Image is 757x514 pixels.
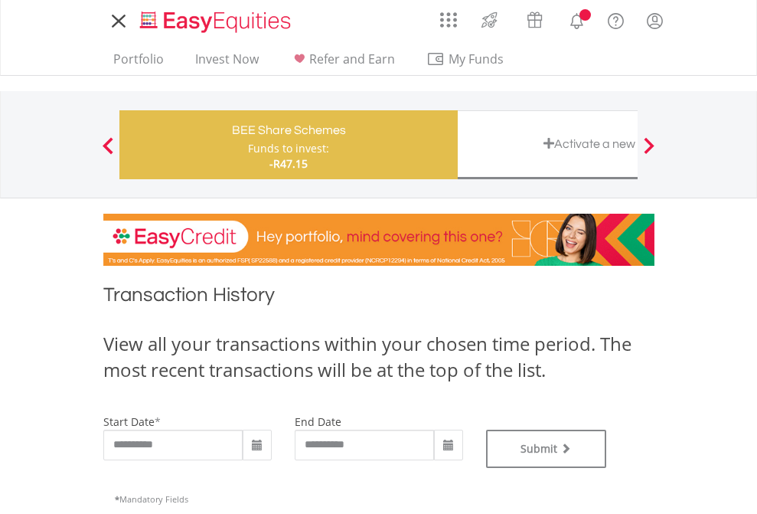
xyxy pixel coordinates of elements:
label: end date [295,414,341,429]
img: EasyEquities_Logo.png [137,9,297,34]
button: Next [634,145,664,160]
a: Home page [134,4,297,34]
a: FAQ's and Support [596,4,635,34]
span: My Funds [426,49,527,69]
a: Notifications [557,4,596,34]
a: AppsGrid [430,4,467,28]
label: start date [103,414,155,429]
a: Vouchers [512,4,557,32]
span: -R47.15 [269,156,308,171]
img: EasyCredit Promotion Banner [103,214,654,266]
div: Funds to invest: [248,141,329,156]
div: View all your transactions within your chosen time period. The most recent transactions will be a... [103,331,654,384]
img: vouchers-v2.svg [522,8,547,32]
span: Mandatory Fields [115,493,188,505]
div: BEE Share Schemes [129,119,449,141]
h1: Transaction History [103,281,654,316]
a: Refer and Earn [284,51,401,75]
button: Previous [93,145,123,160]
a: Portfolio [107,51,170,75]
a: My Profile [635,4,674,38]
span: Refer and Earn [309,51,395,67]
button: Submit [486,430,607,468]
img: grid-menu-icon.svg [440,11,457,28]
a: Invest Now [189,51,265,75]
img: thrive-v2.svg [477,8,502,32]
